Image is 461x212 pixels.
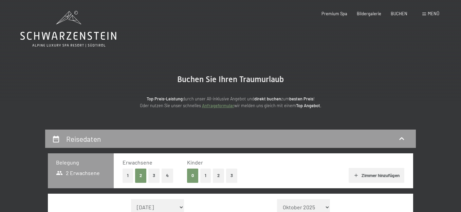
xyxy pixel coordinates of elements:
[66,135,101,143] h2: Reisedaten
[147,96,183,101] strong: Top Preis-Leistung
[177,75,284,84] span: Buchen Sie Ihren Traumurlaub
[391,11,407,16] a: BUCHEN
[289,96,313,101] strong: besten Preis
[200,169,211,182] button: 1
[187,159,203,166] span: Kinder
[56,169,100,177] span: 2 Erwachsene
[254,96,281,101] strong: direkt buchen
[135,169,146,182] button: 2
[296,103,321,108] strong: Top Angebot.
[428,11,439,16] span: Menü
[95,95,366,109] p: durch unser All-inklusive Angebot und zum ! Oder nutzen Sie unser schnelles wir melden uns gleich...
[56,159,106,166] h3: Belegung
[202,103,234,108] a: Anfrageformular
[123,159,152,166] span: Erwachsene
[226,169,237,182] button: 3
[162,169,173,182] button: 4
[148,169,160,182] button: 3
[213,169,224,182] button: 2
[187,169,198,182] button: 0
[321,11,347,16] a: Premium Spa
[357,11,381,16] a: Bildergalerie
[349,168,404,183] button: Zimmer hinzufügen
[123,169,133,182] button: 1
